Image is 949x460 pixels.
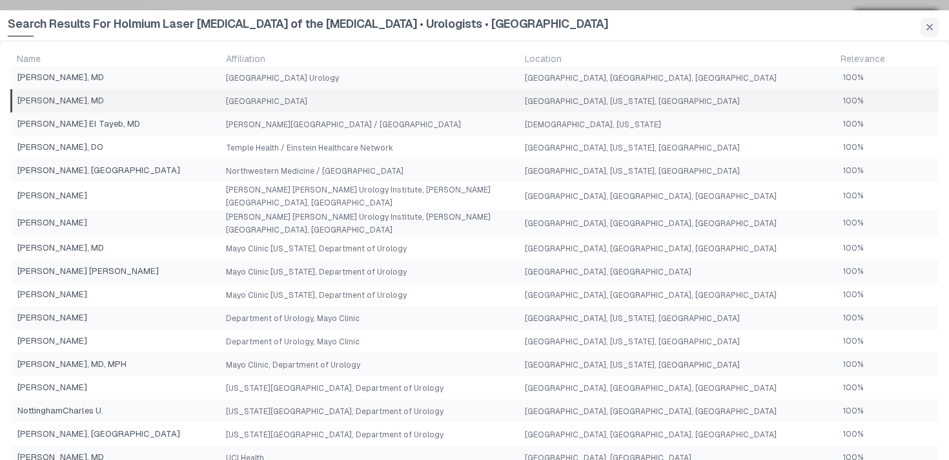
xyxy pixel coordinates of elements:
span: [GEOGRAPHIC_DATA], [GEOGRAPHIC_DATA], [GEOGRAPHIC_DATA] [525,219,777,228]
span: 100% [843,406,864,416]
span: 100% [843,165,864,176]
span: [PERSON_NAME], MD [17,71,216,84]
span: [PERSON_NAME] [17,335,216,348]
td: Affiliation [221,52,520,66]
span: [GEOGRAPHIC_DATA], [GEOGRAPHIC_DATA], [GEOGRAPHIC_DATA] [525,74,777,83]
span: [PERSON_NAME], MD [17,94,216,107]
span: NottinghamCharles U. [17,404,216,417]
span: [PERSON_NAME] [17,311,216,324]
span: [GEOGRAPHIC_DATA], [GEOGRAPHIC_DATA], [GEOGRAPHIC_DATA] [525,244,777,253]
td: Relevance [835,52,939,66]
span: [PERSON_NAME], [GEOGRAPHIC_DATA] [17,164,216,177]
span: [US_STATE][GEOGRAPHIC_DATA], Department of Urology [226,407,444,416]
span: 100% [843,336,864,346]
span: 100% [843,243,864,253]
span: [PERSON_NAME], DO [17,141,216,154]
span: Temple Health / Einstein Healthcare Network [226,143,393,152]
span: 100% [843,142,864,152]
span: [GEOGRAPHIC_DATA], [US_STATE], [GEOGRAPHIC_DATA] [525,97,740,106]
span: 100% [843,359,864,370]
span: 100% [843,429,864,439]
span: [GEOGRAPHIC_DATA], [GEOGRAPHIC_DATA], [GEOGRAPHIC_DATA] [525,430,777,439]
span: [DEMOGRAPHIC_DATA], [US_STATE] [525,120,661,129]
span: [PERSON_NAME][GEOGRAPHIC_DATA] / [GEOGRAPHIC_DATA] [226,120,461,129]
td: Name [12,52,221,66]
span: [GEOGRAPHIC_DATA], [US_STATE], [GEOGRAPHIC_DATA] [525,361,740,370]
span: 100% [843,96,864,106]
span: 100% [843,313,864,323]
span: [PERSON_NAME], [GEOGRAPHIC_DATA] [17,428,216,441]
span: 100% [843,289,864,300]
span: [PERSON_NAME] [PERSON_NAME] Urology Institute, [PERSON_NAME][GEOGRAPHIC_DATA], [GEOGRAPHIC_DATA] [226,185,491,207]
span: [GEOGRAPHIC_DATA] [226,97,307,106]
span: Mayo Clinic, Department of Urology [226,361,360,370]
span: [US_STATE][GEOGRAPHIC_DATA], Department of Urology [226,430,444,439]
span: [GEOGRAPHIC_DATA], [US_STATE], [GEOGRAPHIC_DATA] [525,314,740,323]
span: Mayo Clinic [US_STATE], Department of Urology [226,267,407,277]
span: 100% [843,72,864,83]
span: [PERSON_NAME] [PERSON_NAME] Urology Institute, [PERSON_NAME][GEOGRAPHIC_DATA], [GEOGRAPHIC_DATA] [226,213,491,235]
span: 100% [843,382,864,393]
span: [GEOGRAPHIC_DATA], [GEOGRAPHIC_DATA], [GEOGRAPHIC_DATA] [525,192,777,201]
span: [GEOGRAPHIC_DATA], [US_STATE], [GEOGRAPHIC_DATA] [525,143,740,152]
span: 100% [843,218,864,228]
span: [PERSON_NAME] [PERSON_NAME] [17,265,216,278]
span: [GEOGRAPHIC_DATA], [US_STATE], [GEOGRAPHIC_DATA] [525,337,740,346]
span: [PERSON_NAME] [17,189,216,202]
span: Mayo Clinic [US_STATE], Department of Urology [226,244,407,253]
span: [GEOGRAPHIC_DATA] Urology [226,74,339,83]
span: [GEOGRAPHIC_DATA], [GEOGRAPHIC_DATA], [GEOGRAPHIC_DATA] [525,407,777,416]
span: [PERSON_NAME] [17,288,216,301]
span: [PERSON_NAME] [17,381,216,394]
span: [GEOGRAPHIC_DATA], [GEOGRAPHIC_DATA] [525,267,691,277]
span: [PERSON_NAME], MD, MPH [17,358,216,371]
span: Department of Urology, Mayo Clinic [226,337,360,346]
span: 100% [843,119,864,129]
span: 100% [843,191,864,201]
span: [PERSON_NAME] [17,216,216,229]
span: [PERSON_NAME] El Tayeb, MD [17,118,216,131]
span: [PERSON_NAME], MD [17,242,216,255]
span: Search Results For Holmium Laser [MEDICAL_DATA] of the [MEDICAL_DATA] • Urologists • [GEOGRAPHIC_... [8,15,608,37]
span: [GEOGRAPHIC_DATA], [GEOGRAPHIC_DATA], [GEOGRAPHIC_DATA] [525,291,777,300]
span: 100% [843,266,864,277]
span: [GEOGRAPHIC_DATA], [GEOGRAPHIC_DATA], [GEOGRAPHIC_DATA] [525,384,777,393]
span: [GEOGRAPHIC_DATA], [US_STATE], [GEOGRAPHIC_DATA] [525,167,740,176]
span: Mayo Clinic [US_STATE], Department of Urology [226,291,407,300]
td: Location [520,52,835,66]
span: Department of Urology, Mayo Clinic [226,314,360,323]
span: [US_STATE][GEOGRAPHIC_DATA], Department of Urology [226,384,444,393]
span: Northwestern Medicine / [GEOGRAPHIC_DATA] [226,167,403,176]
